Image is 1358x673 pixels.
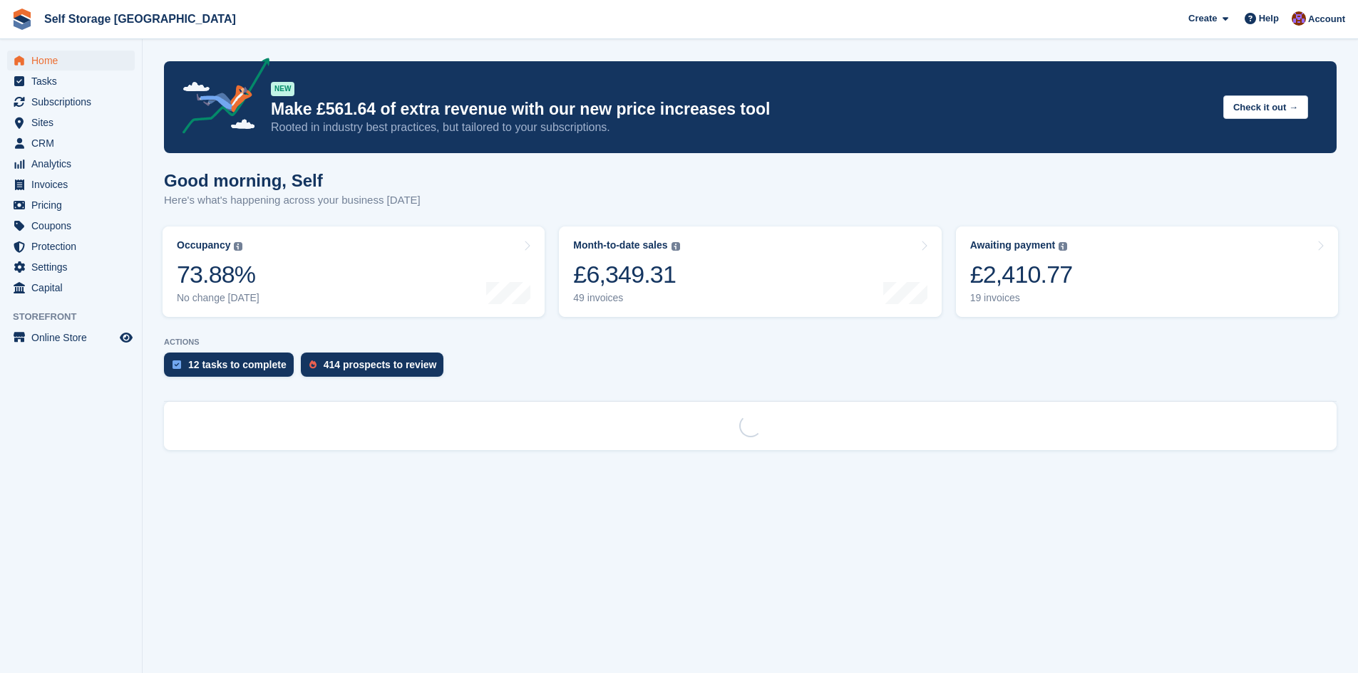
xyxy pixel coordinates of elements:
[271,99,1212,120] p: Make £561.64 of extra revenue with our new price increases tool
[7,174,135,194] a: menu
[309,360,317,369] img: prospect-51fa495bee0391a8d652442698ab0144808aea92771e9ea1ae160a38d050c398.svg
[7,216,135,236] a: menu
[234,242,242,251] img: icon-info-grey-7440780725fd019a000dd9b08b2336e03edf1995a4989e88bcd33f0948082b44.svg
[13,310,142,324] span: Storefront
[31,195,117,215] span: Pricing
[164,171,421,190] h1: Good morning, Self
[118,329,135,346] a: Preview store
[970,260,1073,289] div: £2,410.77
[7,195,135,215] a: menu
[31,174,117,194] span: Invoices
[1188,11,1217,26] span: Create
[31,154,117,174] span: Analytics
[1308,12,1345,26] span: Account
[177,239,230,251] div: Occupancy
[170,58,270,139] img: price-adjustments-announcement-icon-8257ccfd72463d97f412b2fc003d46551f7dbcb40ab6d574587a9cd5c0d94...
[7,92,135,112] a: menu
[163,226,545,317] a: Occupancy 73.88% No change [DATE]
[31,92,117,112] span: Subscriptions
[7,278,135,298] a: menu
[559,226,941,317] a: Month-to-date sales £6,349.31 49 invoices
[31,278,117,298] span: Capital
[970,292,1073,304] div: 19 invoices
[164,353,301,384] a: 12 tasks to complete
[7,51,135,71] a: menu
[31,257,117,277] span: Settings
[7,328,135,348] a: menu
[177,292,259,304] div: No change [DATE]
[188,359,287,370] div: 12 tasks to complete
[324,359,437,370] div: 414 prospects to review
[31,328,117,348] span: Online Store
[31,71,117,91] span: Tasks
[1292,11,1306,26] img: Self Storage Assistant
[7,71,135,91] a: menu
[271,82,294,96] div: NEW
[7,154,135,174] a: menu
[31,51,117,71] span: Home
[573,239,667,251] div: Month-to-date sales
[956,226,1338,317] a: Awaiting payment £2,410.77 19 invoices
[271,120,1212,135] p: Rooted in industry best practices, but tailored to your subscriptions.
[1223,95,1308,119] button: Check it out →
[38,7,242,31] a: Self Storage [GEOGRAPHIC_DATA]
[164,338,1337,347] p: ACTIONS
[31,133,117,153] span: CRM
[177,260,259,289] div: 73.88%
[31,236,117,256] span: Protection
[31,113,117,132] span: Sites
[7,133,135,153] a: menu
[1059,242,1067,251] img: icon-info-grey-7440780725fd019a000dd9b08b2336e03edf1995a4989e88bcd33f0948082b44.svg
[573,260,679,289] div: £6,349.31
[31,216,117,236] span: Coupons
[301,353,451,384] a: 414 prospects to review
[970,239,1056,251] div: Awaiting payment
[573,292,679,304] div: 49 invoices
[173,360,181,369] img: task-75834270c22a3079a89374b754ae025e5fb1db73e45f91037f5363f120a921f8.svg
[164,192,421,209] p: Here's what's happening across your business [DATE]
[7,236,135,256] a: menu
[11,9,33,30] img: stora-icon-8386f47178a22dfd0bd8f6a31ec36ba5ce8667c1dd55bd0f319d3a0aa187defe.svg
[1259,11,1279,26] span: Help
[7,257,135,277] a: menu
[7,113,135,132] a: menu
[672,242,680,251] img: icon-info-grey-7440780725fd019a000dd9b08b2336e03edf1995a4989e88bcd33f0948082b44.svg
